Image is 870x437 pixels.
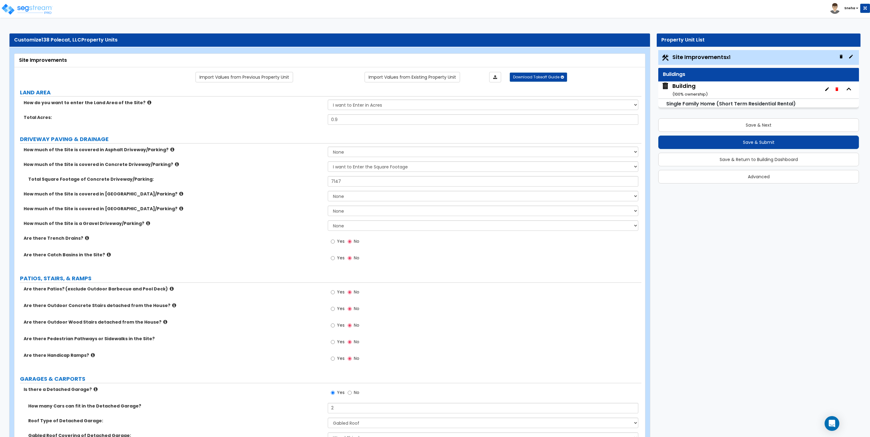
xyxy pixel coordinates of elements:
[348,238,352,245] input: No
[331,322,335,329] input: Yes
[354,355,359,361] span: No
[489,72,501,82] a: Import the dynamic attributes value through Excel sheet
[337,238,345,244] span: Yes
[331,355,335,362] input: Yes
[337,305,345,312] span: Yes
[348,305,352,312] input: No
[663,71,854,78] div: Buildings
[1,3,53,15] img: logo_pro_r.png
[24,302,323,309] label: Are there Outdoor Concrete Stairs detached from the House?
[172,303,176,308] i: click for more info!
[170,286,174,291] i: click for more info!
[672,91,708,97] small: ( 100 % ownership)
[85,236,89,240] i: click for more info!
[348,389,352,396] input: No
[661,37,856,44] div: Property Unit List
[337,339,345,345] span: Yes
[331,255,335,262] input: Yes
[354,238,359,244] span: No
[24,147,323,153] label: How much of the Site is covered in Asphalt Driveway/Parking?
[20,89,641,96] label: LAND AREA
[24,319,323,325] label: Are there Outdoor Wood Stairs detached from the House?
[661,82,669,90] img: building.svg
[354,322,359,328] span: No
[331,339,335,345] input: Yes
[24,286,323,292] label: Are there Patios? (exclude Outdoor Barbecue and Pool Deck)
[28,176,323,182] label: Total Square Footage of Concrete Driveway/Parking:
[658,153,859,166] button: Save & Return to Building Dashboard
[510,73,567,82] button: Download Takeoff Guide
[348,339,352,345] input: No
[24,114,323,120] label: Total Acres:
[24,161,323,167] label: How much of the Site is covered in Concrete Driveway/Parking?
[658,170,859,183] button: Advanced
[337,355,345,361] span: Yes
[513,74,559,80] span: Download Takeoff Guide
[24,100,323,106] label: How do you want to enter the Land Area of the Site?
[24,220,323,226] label: How much of the Site is a Gravel Driveway/Parking?
[107,252,111,257] i: click for more info!
[20,274,641,282] label: PATIOS, STAIRS, & RAMPS
[348,255,352,262] input: No
[672,53,730,61] span: Site Improvements
[24,206,323,212] label: How much of the Site is covered in [GEOGRAPHIC_DATA]/Parking?
[24,191,323,197] label: How much of the Site is covered in [GEOGRAPHIC_DATA]/Parking?
[24,352,323,358] label: Are there Handicap Ramps?
[661,82,708,98] span: Building
[20,375,641,383] label: GARAGES & CARPORTS
[14,37,645,44] div: Customize Property Units
[331,238,335,245] input: Yes
[24,386,323,392] label: Is there a Detached Garage?
[348,289,352,296] input: No
[170,147,174,152] i: click for more info!
[331,305,335,312] input: Yes
[661,54,669,62] img: Construction.png
[195,72,293,82] a: Import the dynamic attribute values from previous properties.
[24,235,323,241] label: Are there Trench Drains?
[41,36,81,43] span: 138 Polecat, LLC
[19,57,640,64] div: Site Improvements
[337,255,345,261] span: Yes
[354,305,359,312] span: No
[24,252,323,258] label: Are there Catch Basins in the Site?
[331,389,335,396] input: Yes
[147,100,151,105] i: click for more info!
[658,118,859,132] button: Save & Next
[829,3,840,14] img: avatar.png
[365,72,460,82] a: Import the dynamic attribute values from existing properties.
[354,289,359,295] span: No
[354,389,359,396] span: No
[179,191,183,196] i: click for more info!
[354,339,359,345] span: No
[672,82,708,98] div: Building
[163,320,167,324] i: click for more info!
[666,100,796,107] small: Single Family Home (Short Term Residential Rental)
[91,353,95,357] i: click for more info!
[175,162,179,167] i: click for more info!
[348,355,352,362] input: No
[28,418,323,424] label: Roof Type of Detached Garage:
[726,54,730,61] small: x1
[337,322,345,328] span: Yes
[179,206,183,211] i: click for more info!
[331,289,335,296] input: Yes
[94,387,98,392] i: click for more info!
[24,336,323,342] label: Are there Pedestrian Pathways or Sidewalks in the Site?
[337,289,345,295] span: Yes
[354,255,359,261] span: No
[28,403,323,409] label: How many Cars can fit in the Detached Garage?
[825,416,839,431] div: Open Intercom Messenger
[658,136,859,149] button: Save & Submit
[20,135,641,143] label: DRIVEWAY PAVING & DRAINAGE
[146,221,150,226] i: click for more info!
[844,6,855,10] b: Sneha
[348,322,352,329] input: No
[337,389,345,396] span: Yes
